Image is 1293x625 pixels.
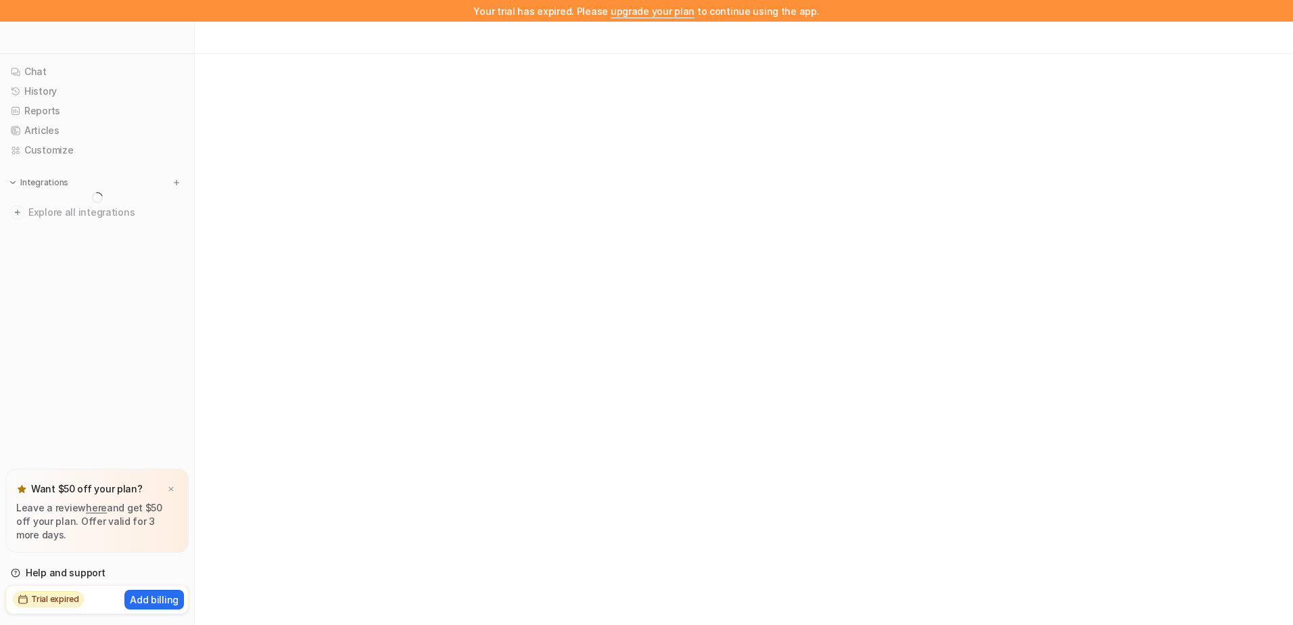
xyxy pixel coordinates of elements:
a: History [5,82,189,101]
img: expand menu [8,178,18,187]
img: star [16,484,27,494]
p: Leave a review and get $50 off your plan. Offer valid for 3 more days. [16,501,178,542]
a: Reports [5,101,189,120]
h2: Trial expired [31,593,79,605]
button: Add billing [124,590,184,609]
p: Add billing [130,593,179,607]
a: Help and support [5,563,189,582]
a: Chat [5,62,189,81]
a: here [86,502,107,513]
img: menu_add.svg [172,178,181,187]
a: Articles [5,121,189,140]
p: Want $50 off your plan? [31,482,143,496]
span: Explore all integrations [28,202,183,223]
img: explore all integrations [11,206,24,219]
img: x [167,485,175,494]
a: Explore all integrations [5,203,189,222]
button: Integrations [5,176,72,189]
a: upgrade your plan [611,5,695,17]
a: Customize [5,141,189,160]
p: Integrations [20,177,68,188]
